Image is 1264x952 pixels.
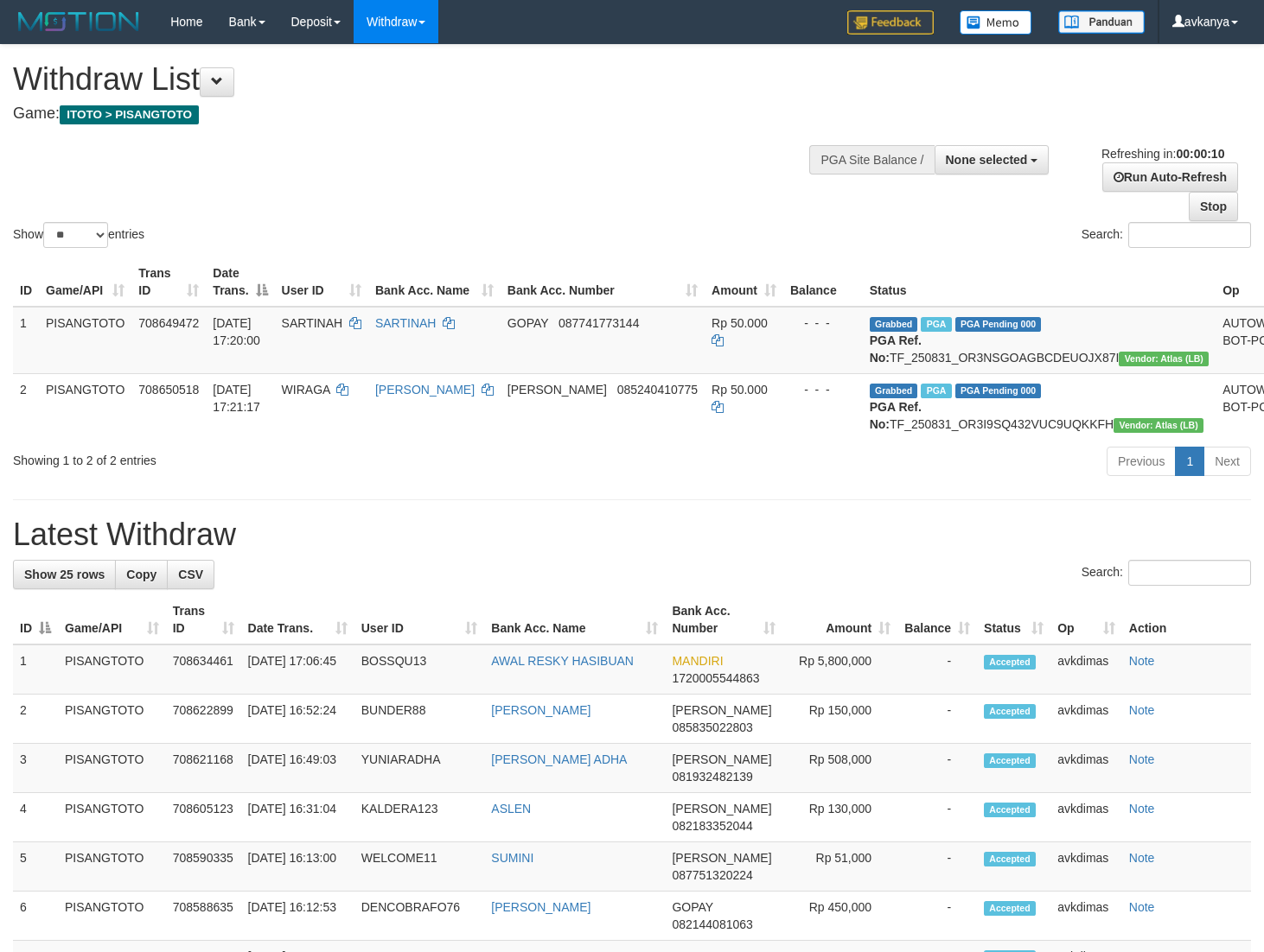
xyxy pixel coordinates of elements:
th: Op: activate to sort column ascending [1050,595,1122,644]
span: Accepted [984,852,1036,866]
td: PISANGTOTO [58,793,166,842]
a: [PERSON_NAME] [491,703,591,717]
td: avkdimas [1050,744,1122,793]
input: Search: [1128,560,1251,586]
a: SUMINI [491,851,533,865]
div: PGA Site Balance / [809,145,934,175]
span: Refreshing in: [1101,147,1224,161]
a: [PERSON_NAME] [375,383,475,397]
span: Vendor URL: https://dashboard.q2checkout.com/secure [1114,418,1203,433]
td: KALDERA123 [354,793,485,842]
td: PISANGTOTO [58,695,166,744]
td: PISANGTOTO [39,307,131,374]
td: Rp 508,000 [782,744,897,793]
span: ITOTO > PISANGTOTO [60,105,199,124]
h4: Game: [13,105,826,123]
td: 1 [13,307,39,374]
span: GOPAY [672,900,712,914]
h1: Withdraw List [13,62,826,97]
img: Feedback.jpg [847,10,934,35]
span: Show 25 rows [24,568,105,581]
td: Rp 51,000 [782,842,897,892]
td: [DATE] 16:49:03 [241,744,354,793]
th: Date Trans.: activate to sort column descending [206,257,274,307]
td: PISANGTOTO [58,892,166,941]
span: WIRAGA [282,383,330,397]
td: avkdimas [1050,793,1122,842]
span: Marked by avkdimas [921,317,951,332]
a: Show 25 rows [13,560,116,589]
td: 708622899 [166,695,241,744]
td: - [897,892,977,941]
span: [DATE] 17:21:17 [213,383,260,414]
span: Accepted [984,901,1036,916]
span: Copy 087741773144 to clipboard [559,316,639,330]
span: Copy 085240410775 to clipboard [617,383,698,397]
th: Trans ID: activate to sort column ascending [166,595,241,644]
td: 4 [13,793,58,842]
span: Accepted [984,803,1036,817]
th: Amount: activate to sort column ascending [782,595,897,644]
td: 6 [13,892,58,941]
b: PGA Ref. No: [870,400,922,431]
td: YUNIARADHA [354,744,485,793]
td: - [897,695,977,744]
td: 2 [13,373,39,440]
th: Bank Acc. Number: activate to sort column ascending [665,595,782,644]
strong: 00:00:10 [1176,147,1224,161]
a: CSV [167,560,214,589]
th: Bank Acc. Name: activate to sort column ascending [368,257,501,307]
label: Search: [1082,222,1251,248]
span: 708650518 [138,383,199,397]
span: Accepted [984,655,1036,670]
a: AWAL RESKY HASIBUAN [491,654,634,668]
td: avkdimas [1050,644,1122,695]
span: MANDIRI [672,654,723,668]
a: Previous [1107,447,1176,476]
th: Bank Acc. Name: activate to sort column ascending [484,595,665,644]
td: 708590335 [166,842,241,892]
td: PISANGTOTO [39,373,131,440]
td: - [897,842,977,892]
span: CSV [178,568,203,581]
a: Note [1129,703,1155,717]
td: [DATE] 16:12:53 [241,892,354,941]
th: Balance [783,257,863,307]
span: [PERSON_NAME] [672,703,771,717]
span: [DATE] 17:20:00 [213,316,260,347]
th: Action [1122,595,1251,644]
div: - - - [790,314,856,332]
span: Copy 085835022803 to clipboard [672,720,752,734]
td: 1 [13,644,58,695]
td: - [897,744,977,793]
input: Search: [1128,222,1251,248]
td: BOSSQU13 [354,644,485,695]
span: Accepted [984,704,1036,719]
select: Showentries [43,222,108,248]
td: [DATE] 16:13:00 [241,842,354,892]
td: 708621168 [166,744,241,793]
span: SARTINAH [282,316,343,330]
span: Marked by avkdimas [921,384,951,398]
th: Amount: activate to sort column ascending [705,257,783,307]
td: avkdimas [1050,842,1122,892]
span: PGA Pending [955,384,1042,398]
td: [DATE] 16:31:04 [241,793,354,842]
span: Copy 087751320224 to clipboard [672,868,752,882]
span: None selected [946,153,1028,167]
span: Copy 082144081063 to clipboard [672,917,752,931]
span: GOPAY [508,316,548,330]
th: Trans ID: activate to sort column ascending [131,257,206,307]
th: Date Trans.: activate to sort column ascending [241,595,354,644]
div: - - - [790,381,856,398]
th: Bank Acc. Number: activate to sort column ascending [501,257,705,307]
td: avkdimas [1050,892,1122,941]
td: - [897,793,977,842]
td: 708634461 [166,644,241,695]
td: Rp 450,000 [782,892,897,941]
span: Copy 1720005544863 to clipboard [672,671,759,685]
span: 708649472 [138,316,199,330]
td: TF_250831_OR3I9SQ432VUC9UQKKFH [863,373,1216,440]
span: [PERSON_NAME] [672,802,771,816]
td: 708605123 [166,793,241,842]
